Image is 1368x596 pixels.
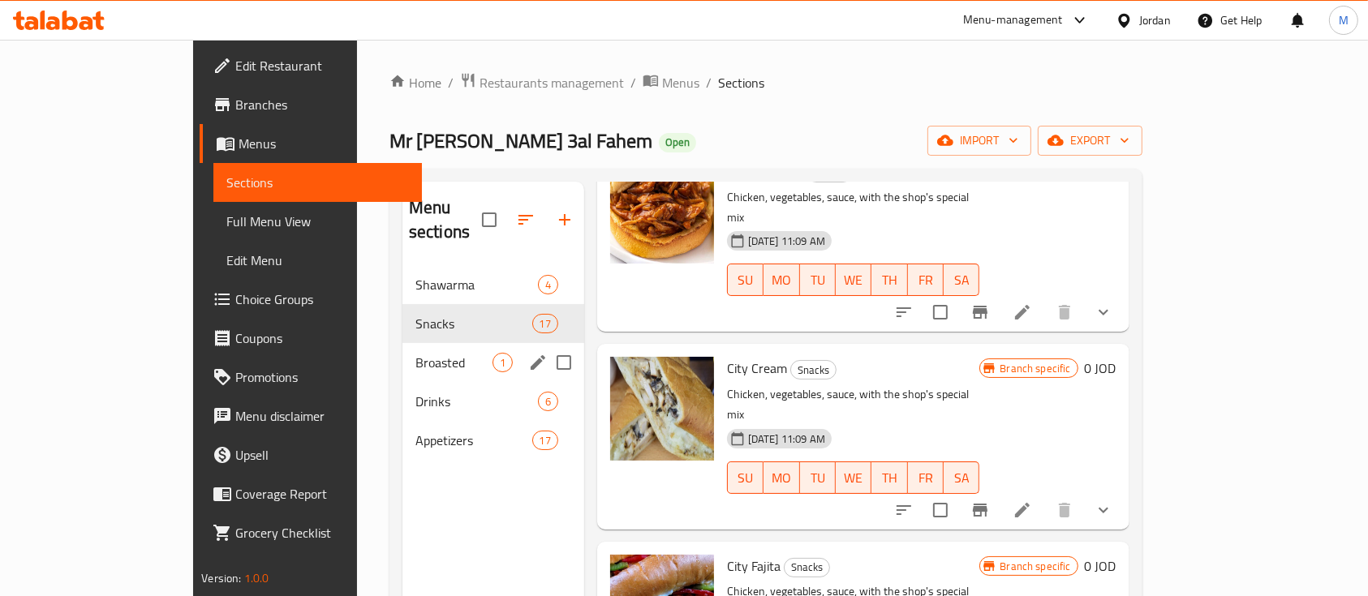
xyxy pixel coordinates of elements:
[610,160,714,264] img: City Barbecue
[244,568,269,589] span: 1.0.0
[807,466,829,490] span: TU
[764,461,799,494] button: MO
[200,46,422,85] a: Edit Restaurant
[993,361,1077,376] span: Branch specific
[389,72,1142,93] nav: breadcrumb
[790,360,837,379] div: Snacks
[533,433,557,448] span: 17
[961,293,1000,332] button: Branch-specific-item
[940,131,1018,151] span: import
[200,319,422,358] a: Coupons
[884,293,923,332] button: sort-choices
[718,73,764,92] span: Sections
[545,200,584,239] button: Add section
[884,491,923,530] button: sort-choices
[727,554,781,578] span: City Fajita
[213,163,422,202] a: Sections
[532,431,558,450] div: items
[480,73,624,92] span: Restaurants management
[659,133,696,152] div: Open
[200,513,422,552] a: Grocery Checklist
[842,466,865,490] span: WE
[836,264,871,296] button: WE
[200,280,422,319] a: Choice Groups
[1085,555,1116,577] h6: 0 JOD
[415,353,493,372] span: Broasted
[842,268,865,292] span: WE
[472,203,506,237] span: Select all sections
[908,461,944,494] button: FR
[923,493,957,527] span: Select to update
[539,394,557,409] span: 6
[415,275,538,294] span: Shawarma
[727,356,787,380] span: City Cream
[770,268,793,292] span: MO
[727,384,980,425] p: Chicken, vegetables, sauce, with the shop's special mix
[800,264,836,296] button: TU
[415,392,538,411] span: Drinks
[402,304,584,343] div: Snacks17
[1094,302,1113,322] svg: Show Choices
[235,95,409,114] span: Branches
[927,126,1031,156] button: import
[1045,293,1084,332] button: delete
[734,268,757,292] span: SU
[908,264,944,296] button: FR
[727,461,764,494] button: SU
[871,264,907,296] button: TH
[213,241,422,280] a: Edit Menu
[706,73,712,92] li: /
[659,135,696,149] span: Open
[402,382,584,421] div: Drinks6
[538,275,558,294] div: items
[415,431,532,450] span: Appetizers
[807,268,829,292] span: TU
[1084,491,1123,530] button: show more
[993,559,1077,574] span: Branch specific
[914,268,937,292] span: FR
[610,357,714,461] img: City Cream
[235,367,409,387] span: Promotions
[200,124,422,163] a: Menus
[914,466,937,490] span: FR
[389,122,652,159] span: Mr [PERSON_NAME] 3al Fahem
[662,73,699,92] span: Menus
[770,466,793,490] span: MO
[630,73,636,92] li: /
[643,72,699,93] a: Menus
[1051,131,1129,151] span: export
[235,484,409,504] span: Coverage Report
[950,268,973,292] span: SA
[878,268,901,292] span: TH
[1013,500,1032,520] a: Edit menu item
[200,85,422,124] a: Branches
[871,461,907,494] button: TH
[235,289,409,309] span: Choice Groups
[944,461,979,494] button: SA
[493,355,512,371] span: 1
[1038,126,1142,156] button: export
[836,461,871,494] button: WE
[727,264,764,296] button: SU
[409,195,482,244] h2: Menu sections
[944,264,979,296] button: SA
[784,558,830,577] div: Snacks
[201,568,241,589] span: Version:
[1085,357,1116,379] h6: 0 JOD
[235,523,409,542] span: Grocery Checklist
[539,277,557,293] span: 4
[727,187,980,228] p: Chicken, vegetables, sauce, with the shop's special mix
[1094,500,1113,520] svg: Show Choices
[800,461,836,494] button: TU
[235,56,409,75] span: Edit Restaurant
[226,251,409,270] span: Edit Menu
[1084,293,1123,332] button: show more
[526,350,550,375] button: edit
[239,134,409,153] span: Menus
[1339,11,1349,29] span: M
[448,73,454,92] li: /
[923,295,957,329] span: Select to update
[506,200,545,239] span: Sort sections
